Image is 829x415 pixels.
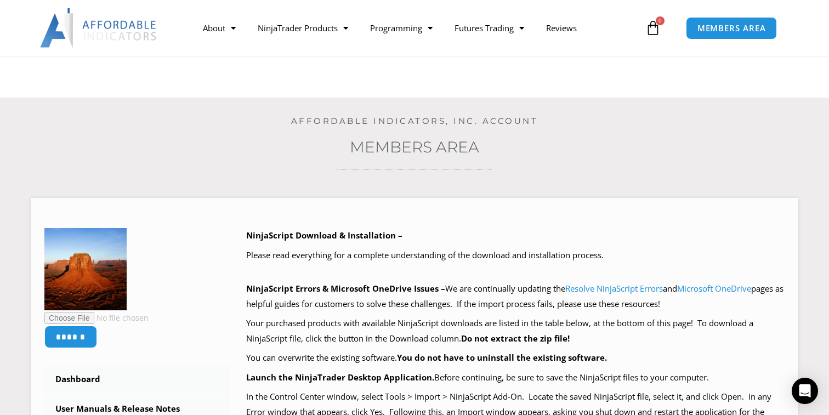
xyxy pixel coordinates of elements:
[792,378,818,404] div: Open Intercom Messenger
[350,138,479,156] a: Members Area
[246,230,402,241] b: NinjaScript Download & Installation –
[246,281,785,312] p: We are continually updating the and pages as helpful guides for customers to solve these challeng...
[686,17,777,39] a: MEMBERS AREA
[461,333,570,344] b: Do not extract the zip file!
[247,15,359,41] a: NinjaTrader Products
[192,15,643,41] nav: Menu
[40,8,158,48] img: LogoAI | Affordable Indicators – NinjaTrader
[535,15,588,41] a: Reviews
[359,15,444,41] a: Programming
[246,370,785,385] p: Before continuing, be sure to save the NinjaScript files to your computer.
[444,15,535,41] a: Futures Trading
[246,350,785,366] p: You can overwrite the existing software.
[246,316,785,346] p: Your purchased products with available NinjaScript downloads are listed in the table below, at th...
[677,283,751,294] a: Microsoft OneDrive
[246,248,785,263] p: Please read everything for a complete understanding of the download and installation process.
[397,352,607,363] b: You do not have to uninstall the existing software.
[246,372,434,383] b: Launch the NinjaTrader Desktop Application.
[44,365,230,394] a: Dashboard
[656,16,665,25] span: 0
[44,228,127,310] img: b2929731a2fee3097f90846dfa7f2a6fe6542b597a4a2a4c4fcf6652e0055d3a
[565,283,663,294] a: Resolve NinjaScript Errors
[246,283,445,294] b: NinjaScript Errors & Microsoft OneDrive Issues –
[291,116,538,126] a: Affordable Indicators, Inc. Account
[629,12,677,44] a: 0
[192,15,247,41] a: About
[697,24,766,32] span: MEMBERS AREA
